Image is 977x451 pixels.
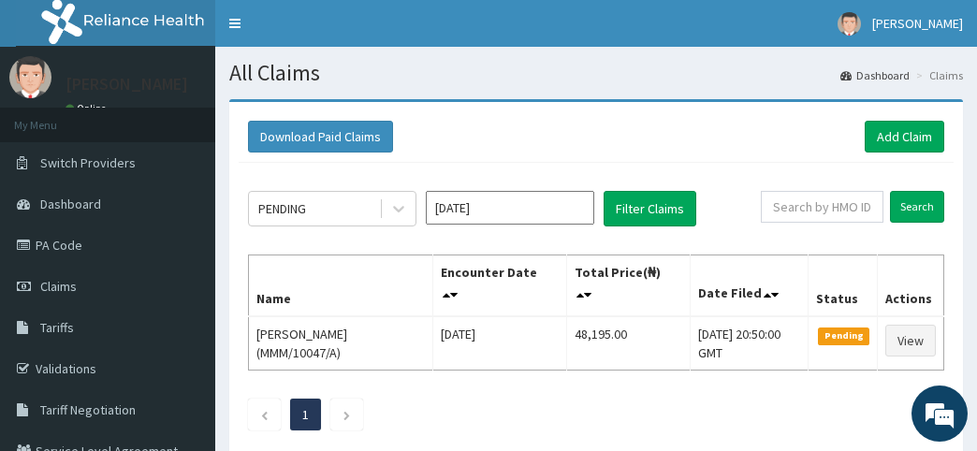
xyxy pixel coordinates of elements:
a: Next page [343,406,351,423]
th: Total Price(₦) [566,255,690,317]
a: Add Claim [865,121,944,153]
li: Claims [911,67,963,83]
img: User Image [838,12,861,36]
input: Select Month and Year [426,191,594,225]
span: Dashboard [40,196,101,212]
input: Search [890,191,944,223]
span: Switch Providers [40,154,136,171]
button: Filter Claims [604,191,696,226]
p: [PERSON_NAME] [66,76,188,93]
td: 48,195.00 [566,316,690,371]
td: [DATE] [432,316,566,371]
h1: All Claims [229,61,963,85]
span: Tariff Negotiation [40,401,136,418]
th: Name [249,255,433,317]
input: Search by HMO ID [761,191,883,223]
a: Previous page [260,406,269,423]
span: Tariffs [40,319,74,336]
th: Status [809,255,878,317]
td: [DATE] 20:50:00 GMT [690,316,809,371]
th: Date Filed [690,255,809,317]
span: Claims [40,278,77,295]
a: Dashboard [840,67,910,83]
span: Pending [818,327,869,344]
a: Online [66,102,110,115]
span: [PERSON_NAME] [872,15,963,32]
th: Actions [877,255,943,317]
a: View [885,325,936,356]
td: [PERSON_NAME] (MMM/10047/A) [249,316,433,371]
div: PENDING [258,199,306,218]
img: User Image [9,56,51,98]
th: Encounter Date [432,255,566,317]
button: Download Paid Claims [248,121,393,153]
a: Page 1 is your current page [302,406,309,423]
